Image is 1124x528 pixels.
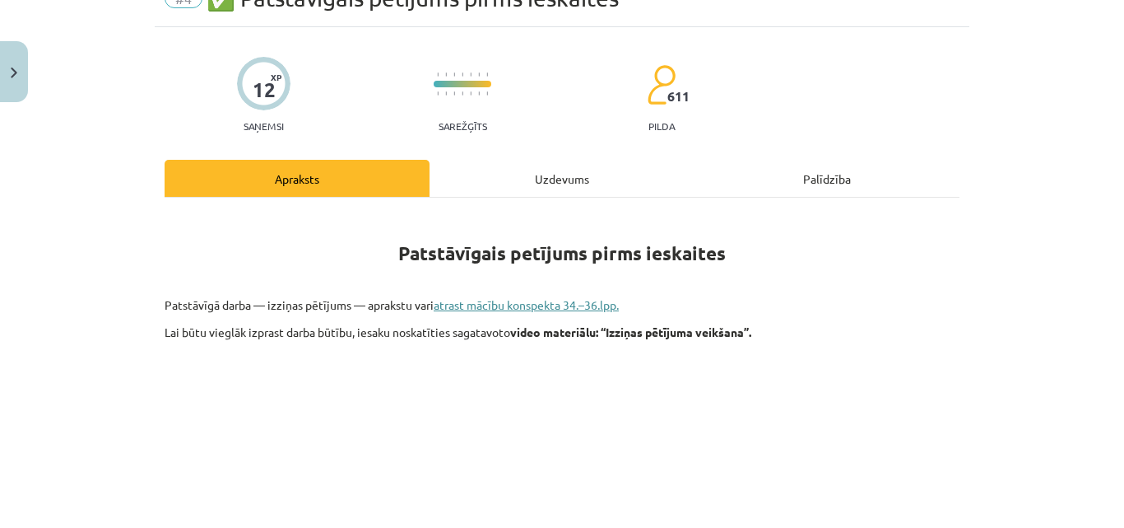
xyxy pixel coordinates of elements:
[478,72,480,77] img: icon-short-line-57e1e144782c952c97e751825c79c345078a6d821885a25fce030b3d8c18986b.svg
[478,91,480,96] img: icon-short-line-57e1e144782c952c97e751825c79c345078a6d821885a25fce030b3d8c18986b.svg
[667,89,690,104] span: 611
[165,297,959,314] p: Patstāvīgā darba — izziņas pētījums — aprakstu vari
[430,160,694,197] div: Uzdevums
[11,68,17,78] img: icon-close-lesson-0947bae3869378f0d4975bcd49f059093ad1ed9edebbc8119c70593378902aed.svg
[434,297,619,312] a: atrast mācību konspekta 34.–36.lpp.
[439,120,487,132] p: Sarežģīts
[470,72,471,77] img: icon-short-line-57e1e144782c952c97e751825c79c345078a6d821885a25fce030b3d8c18986b.svg
[445,72,447,77] img: icon-short-line-57e1e144782c952c97e751825c79c345078a6d821885a25fce030b3d8c18986b.svg
[486,91,488,96] img: icon-short-line-57e1e144782c952c97e751825c79c345078a6d821885a25fce030b3d8c18986b.svg
[437,91,439,96] img: icon-short-line-57e1e144782c952c97e751825c79c345078a6d821885a25fce030b3d8c18986b.svg
[453,91,455,96] img: icon-short-line-57e1e144782c952c97e751825c79c345078a6d821885a25fce030b3d8c18986b.svg
[237,120,290,132] p: Saņemsi
[648,120,675,132] p: pilda
[437,72,439,77] img: icon-short-line-57e1e144782c952c97e751825c79c345078a6d821885a25fce030b3d8c18986b.svg
[165,324,959,341] p: Lai būtu vieglāk izprast darba būtību, iesaku noskatīties sagatavoto
[694,160,959,197] div: Palīdzība
[462,91,463,96] img: icon-short-line-57e1e144782c952c97e751825c79c345078a6d821885a25fce030b3d8c18986b.svg
[445,91,447,96] img: icon-short-line-57e1e144782c952c97e751825c79c345078a6d821885a25fce030b3d8c18986b.svg
[398,241,726,265] strong: Patstāvīgais petījums pirms ieskaites
[510,325,751,339] strong: video materiālu: “Izziņas pētījuma veikšana”.
[647,64,676,105] img: students-c634bb4e5e11cddfef0936a35e636f08e4e9abd3cc4e673bd6f9a4125e45ecb1.svg
[271,72,281,82] span: XP
[253,78,276,101] div: 12
[486,72,488,77] img: icon-short-line-57e1e144782c952c97e751825c79c345078a6d821885a25fce030b3d8c18986b.svg
[462,72,463,77] img: icon-short-line-57e1e144782c952c97e751825c79c345078a6d821885a25fce030b3d8c18986b.svg
[165,160,430,197] div: Apraksts
[453,72,455,77] img: icon-short-line-57e1e144782c952c97e751825c79c345078a6d821885a25fce030b3d8c18986b.svg
[470,91,471,96] img: icon-short-line-57e1e144782c952c97e751825c79c345078a6d821885a25fce030b3d8c18986b.svg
